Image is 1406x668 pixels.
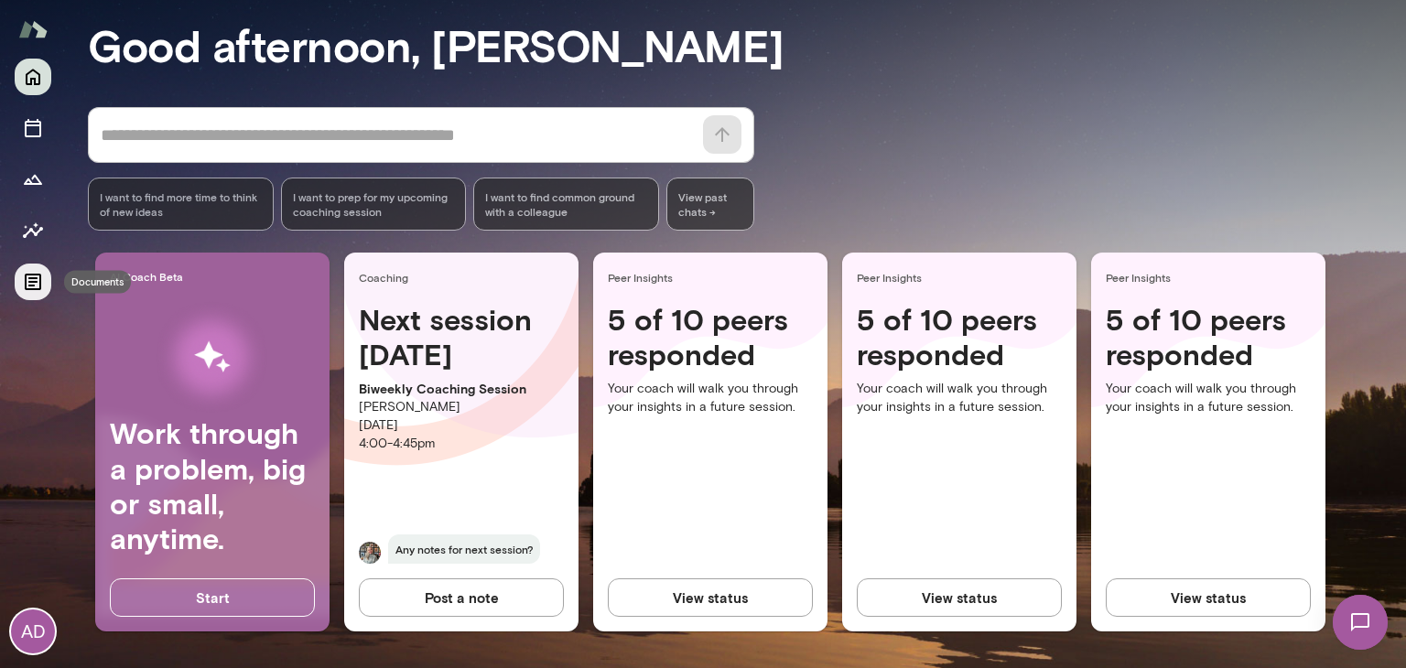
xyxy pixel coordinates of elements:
[15,212,51,249] button: Insights
[1106,270,1318,285] span: Peer Insights
[110,578,315,617] button: Start
[359,380,564,398] p: Biweekly Coaching Session
[359,416,564,435] p: [DATE]
[15,161,51,198] button: Growth Plan
[15,264,51,300] button: Documents
[110,269,322,284] span: AI Coach Beta
[473,178,659,231] div: I want to find common ground with a colleague
[359,398,564,416] p: [PERSON_NAME]
[1106,380,1311,416] p: Your coach will walk you through your insights in a future session.
[608,380,813,416] p: Your coach will walk you through your insights in a future session.
[1106,578,1311,617] button: View status
[359,270,571,285] span: Coaching
[293,189,455,219] span: I want to prep for my upcoming coaching session
[359,542,381,564] img: Tricia
[608,270,820,285] span: Peer Insights
[281,178,467,231] div: I want to prep for my upcoming coaching session
[100,189,262,219] span: I want to find more time to think of new ideas
[359,435,564,453] p: 4:00 - 4:45pm
[608,578,813,617] button: View status
[15,59,51,95] button: Home
[64,271,131,294] div: Documents
[131,299,294,415] img: AI Workflows
[857,380,1062,416] p: Your coach will walk you through your insights in a future session.
[1106,302,1311,372] h4: 5 of 10 peers responded
[857,302,1062,372] h4: 5 of 10 peers responded
[485,189,647,219] span: I want to find common ground with a colleague
[608,302,813,372] h4: 5 of 10 peers responded
[857,578,1062,617] button: View status
[88,178,274,231] div: I want to find more time to think of new ideas
[11,609,55,653] div: AD
[15,110,51,146] button: Sessions
[388,534,540,564] span: Any notes for next session?
[857,270,1069,285] span: Peer Insights
[359,578,564,617] button: Post a note
[110,415,315,556] h4: Work through a problem, big or small, anytime.
[359,302,564,372] h4: Next session [DATE]
[666,178,754,231] span: View past chats ->
[88,19,1406,70] h3: Good afternoon, [PERSON_NAME]
[18,12,48,47] img: Mento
